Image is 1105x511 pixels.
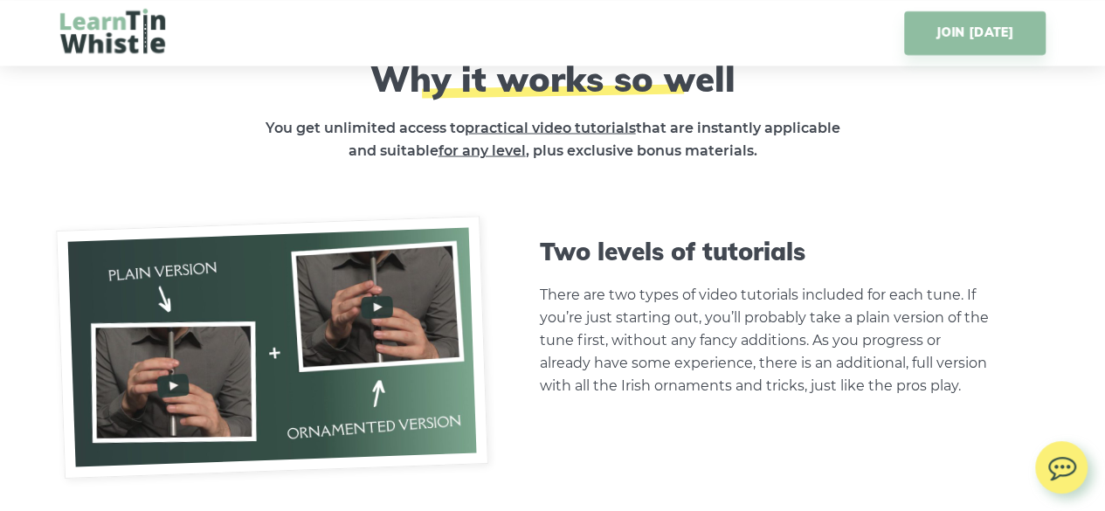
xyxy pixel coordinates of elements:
p: There are two types of video tutorials included for each tune. If you’re just starting out, you’l... [540,283,989,397]
span: for any level [439,142,526,158]
strong: You get unlimited access to that are instantly applicable and suitable , plus exclusive bonus mat... [266,119,840,158]
span: practical video tutorials [465,119,636,135]
a: JOIN [DATE] [904,11,1045,55]
img: chat.svg [1035,441,1088,486]
h2: Why it works so well [234,57,872,99]
img: LearnTinWhistle.com [60,9,165,53]
h3: Two levels of tutorials [540,236,989,266]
